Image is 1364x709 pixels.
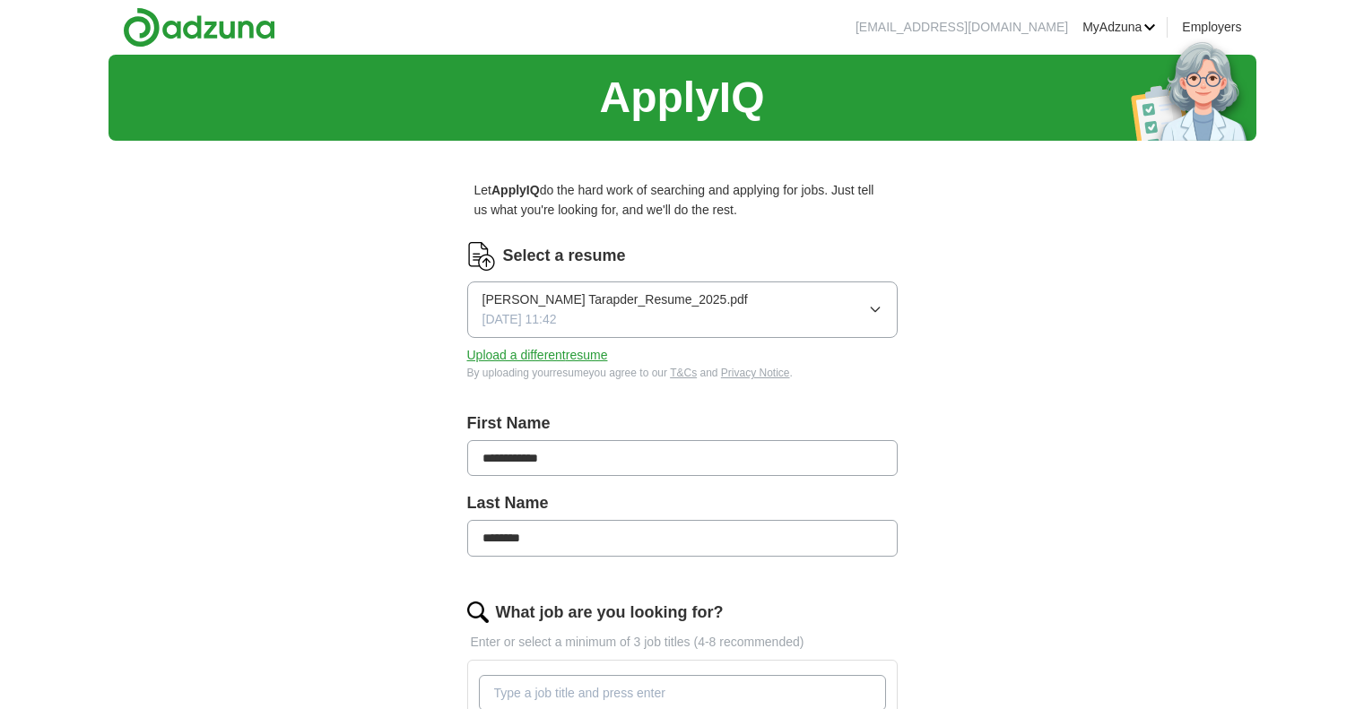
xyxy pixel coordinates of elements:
img: Adzuna logo [123,7,275,48]
button: [PERSON_NAME] Tarapder_Resume_2025.pdf[DATE] 11:42 [467,281,898,338]
a: MyAdzuna [1082,17,1156,37]
label: Last Name [467,490,898,516]
img: CV Icon [467,242,496,271]
label: What job are you looking for? [496,600,724,626]
a: Employers [1182,17,1241,37]
li: [EMAIL_ADDRESS][DOMAIN_NAME] [856,17,1068,37]
p: Let do the hard work of searching and applying for jobs. Just tell us what you're looking for, an... [467,173,898,228]
div: By uploading your resume you agree to our and . [467,365,898,382]
img: search.png [467,601,489,623]
strong: ApplyIQ [491,183,540,197]
label: First Name [467,411,898,437]
p: Enter or select a minimum of 3 job titles (4-8 recommended) [467,632,898,652]
span: [DATE] 11:42 [482,309,557,329]
span: [PERSON_NAME] Tarapder_Resume_2025.pdf [482,290,748,309]
a: Privacy Notice [721,367,790,379]
h1: ApplyIQ [599,64,764,133]
a: T&Cs [670,367,697,379]
button: Upload a differentresume [467,345,608,365]
label: Select a resume [503,243,626,269]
